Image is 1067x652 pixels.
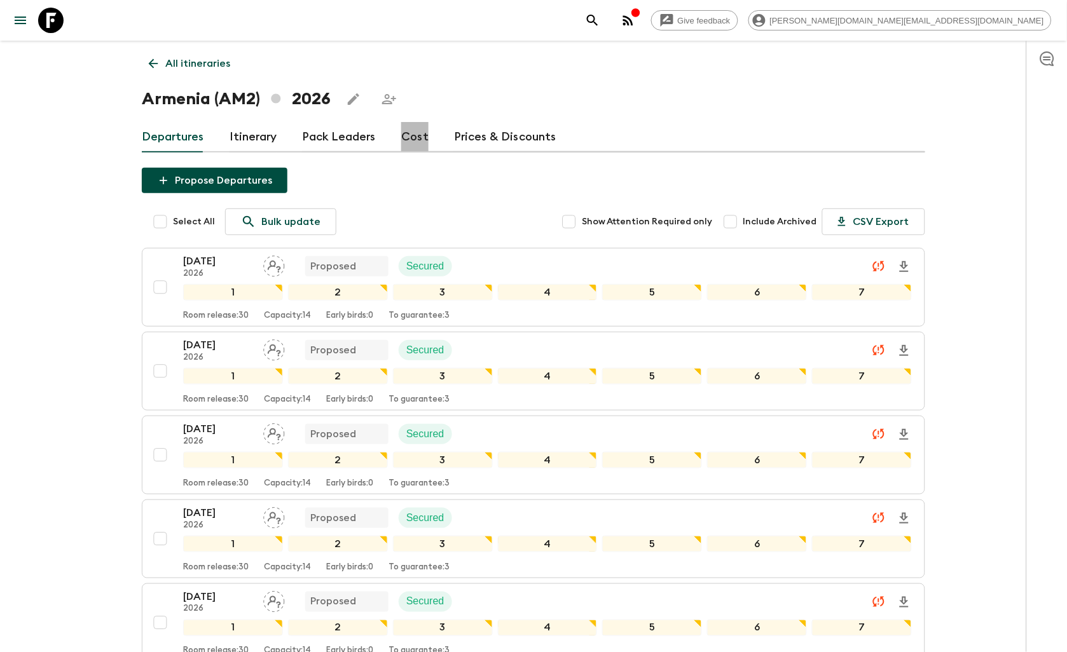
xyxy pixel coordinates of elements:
[897,595,912,610] svg: Download Onboarding
[393,368,493,384] div: 3
[310,426,356,442] p: Proposed
[401,122,429,153] a: Cost
[142,332,925,411] button: [DATE]2026Assign pack leaderProposedSecured1234567Room release:30Capacity:14Early birds:0To guara...
[326,562,373,573] p: Early birds: 0
[399,340,452,360] div: Secured
[263,427,285,437] span: Assign pack leader
[406,259,444,274] p: Secured
[288,452,388,468] div: 2
[707,368,807,384] div: 6
[142,86,331,112] h1: Armenia (AM2) 2026
[183,254,253,269] p: [DATE]
[389,311,450,321] p: To guarantee: 3
[183,368,283,384] div: 1
[183,505,253,520] p: [DATE]
[165,56,230,71] p: All itineraries
[498,368,598,384] div: 4
[602,284,702,301] div: 5
[183,620,283,636] div: 1
[871,259,886,274] svg: Unable to sync - Check prices and secured
[263,511,285,521] span: Assign pack leader
[183,437,253,447] p: 2026
[389,479,450,489] p: To guarantee: 3
[8,8,33,33] button: menu
[871,594,886,609] svg: Unable to sync - Check prices and secured
[183,536,283,552] div: 1
[326,479,373,489] p: Early birds: 0
[183,395,249,405] p: Room release: 30
[602,536,702,552] div: 5
[341,86,366,112] button: Edit this itinerary
[871,343,886,358] svg: Unable to sync - Check prices and secured
[142,51,237,76] a: All itineraries
[498,536,598,552] div: 4
[498,284,598,301] div: 4
[264,479,311,489] p: Capacity: 14
[310,343,356,358] p: Proposed
[743,215,817,228] span: Include Archived
[183,284,283,301] div: 1
[183,311,249,321] p: Room release: 30
[763,16,1051,25] span: [PERSON_NAME][DOMAIN_NAME][EMAIL_ADDRESS][DOMAIN_NAME]
[582,215,713,228] span: Show Attention Required only
[225,208,336,235] a: Bulk update
[393,536,493,552] div: 3
[602,620,702,636] div: 5
[399,424,452,444] div: Secured
[310,259,356,274] p: Proposed
[812,536,912,552] div: 7
[871,510,886,526] svg: Unable to sync - Check prices and secured
[812,452,912,468] div: 7
[142,416,925,494] button: [DATE]2026Assign pack leaderProposedSecured1234567Room release:30Capacity:14Early birds:0To guara...
[183,520,253,531] p: 2026
[399,592,452,612] div: Secured
[183,269,253,279] p: 2026
[326,395,373,405] p: Early birds: 0
[288,620,388,636] div: 2
[897,427,912,442] svg: Download Onboarding
[822,208,925,235] button: CSV Export
[183,479,249,489] p: Room release: 30
[183,562,249,573] p: Room release: 30
[406,510,444,526] p: Secured
[602,368,702,384] div: 5
[326,311,373,321] p: Early birds: 0
[263,343,285,353] span: Assign pack leader
[142,248,925,327] button: [DATE]2026Assign pack leaderProposedSecured1234567Room release:30Capacity:14Early birds:0To guara...
[399,508,452,528] div: Secured
[142,499,925,578] button: [DATE]2026Assign pack leaderProposedSecured1234567Room release:30Capacity:14Early birds:0To guara...
[393,452,493,468] div: 3
[183,353,253,363] p: 2026
[812,284,912,301] div: 7
[406,343,444,358] p: Secured
[707,536,807,552] div: 6
[263,595,285,605] span: Assign pack leader
[897,259,912,275] svg: Download Onboarding
[602,452,702,468] div: 5
[498,452,598,468] div: 4
[302,122,376,153] a: Pack Leaders
[183,589,253,604] p: [DATE]
[183,452,283,468] div: 1
[671,16,738,25] span: Give feedback
[376,86,402,112] span: Share this itinerary
[399,256,452,276] div: Secured
[707,452,807,468] div: 6
[261,214,320,229] p: Bulk update
[406,426,444,442] p: Secured
[264,395,311,405] p: Capacity: 14
[263,259,285,269] span: Assign pack leader
[142,122,204,153] a: Departures
[393,284,493,301] div: 3
[183,337,253,353] p: [DATE]
[310,510,356,526] p: Proposed
[651,10,738,31] a: Give feedback
[748,10,1052,31] div: [PERSON_NAME][DOMAIN_NAME][EMAIL_ADDRESS][DOMAIN_NAME]
[897,343,912,358] svg: Download Onboarding
[580,8,605,33] button: search adventures
[389,562,450,573] p: To guarantee: 3
[142,168,287,193] button: Propose Departures
[288,368,388,384] div: 2
[393,620,493,636] div: 3
[310,594,356,609] p: Proposed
